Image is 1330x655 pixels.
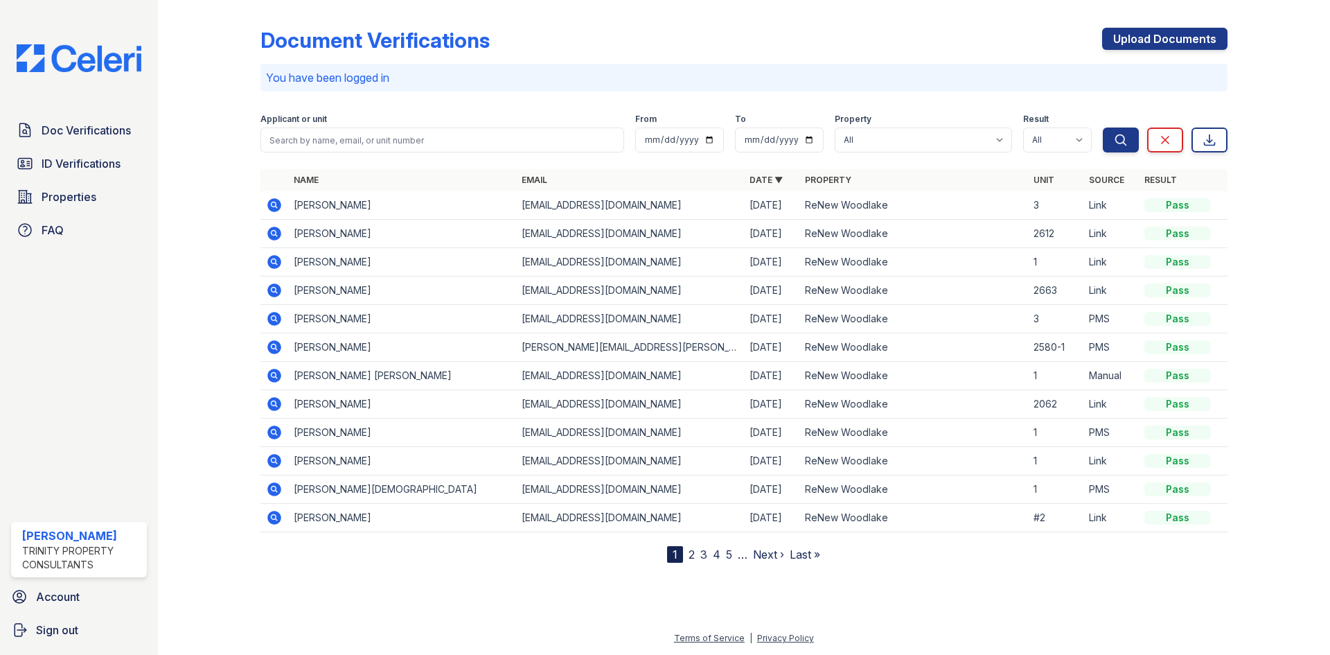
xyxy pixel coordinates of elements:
[1144,175,1177,185] a: Result
[516,390,744,419] td: [EMAIL_ADDRESS][DOMAIN_NAME]
[1144,312,1211,326] div: Pass
[6,616,152,644] a: Sign out
[1144,255,1211,269] div: Pass
[266,69,1222,86] p: You have been logged in
[799,447,1027,475] td: ReNew Woodlake
[1144,227,1211,241] div: Pass
[1144,454,1211,468] div: Pass
[744,305,799,333] td: [DATE]
[1034,175,1054,185] a: Unit
[744,419,799,447] td: [DATE]
[744,248,799,277] td: [DATE]
[42,189,96,205] span: Properties
[744,191,799,220] td: [DATE]
[1144,369,1211,383] div: Pass
[805,175,851,185] a: Property
[6,583,152,611] a: Account
[288,504,516,532] td: [PERSON_NAME]
[1028,419,1083,447] td: 1
[753,548,784,561] a: Next ›
[744,333,799,362] td: [DATE]
[667,546,683,563] div: 1
[744,504,799,532] td: [DATE]
[288,305,516,333] td: [PERSON_NAME]
[744,277,799,305] td: [DATE]
[516,277,744,305] td: [EMAIL_ADDRESS][DOMAIN_NAME]
[1144,340,1211,354] div: Pass
[36,588,80,605] span: Account
[799,419,1027,447] td: ReNew Woodlake
[1028,277,1083,305] td: 2663
[42,222,64,238] span: FAQ
[22,527,141,544] div: [PERSON_NAME]
[11,183,147,211] a: Properties
[288,362,516,390] td: [PERSON_NAME] [PERSON_NAME]
[260,114,327,125] label: Applicant or unit
[735,114,746,125] label: To
[1083,390,1139,419] td: Link
[790,548,820,561] a: Last »
[726,548,732,561] a: 5
[1028,220,1083,248] td: 2612
[516,248,744,277] td: [EMAIL_ADDRESS][DOMAIN_NAME]
[799,191,1027,220] td: ReNew Woodlake
[288,475,516,504] td: [PERSON_NAME][DEMOGRAPHIC_DATA]
[1144,482,1211,496] div: Pass
[294,175,319,185] a: Name
[1102,28,1227,50] a: Upload Documents
[744,220,799,248] td: [DATE]
[516,475,744,504] td: [EMAIL_ADDRESS][DOMAIN_NAME]
[744,447,799,475] td: [DATE]
[288,333,516,362] td: [PERSON_NAME]
[516,305,744,333] td: [EMAIL_ADDRESS][DOMAIN_NAME]
[516,333,744,362] td: [PERSON_NAME][EMAIL_ADDRESS][PERSON_NAME][DOMAIN_NAME]
[689,548,695,561] a: 2
[516,220,744,248] td: [EMAIL_ADDRESS][DOMAIN_NAME]
[1083,248,1139,277] td: Link
[1028,390,1083,419] td: 2062
[674,633,745,643] a: Terms of Service
[1083,305,1139,333] td: PMS
[1028,504,1083,532] td: #2
[799,475,1027,504] td: ReNew Woodlake
[42,155,121,172] span: ID Verifications
[1028,362,1083,390] td: 1
[1083,475,1139,504] td: PMS
[1144,397,1211,411] div: Pass
[1028,191,1083,220] td: 3
[288,390,516,419] td: [PERSON_NAME]
[1083,419,1139,447] td: PMS
[799,333,1027,362] td: ReNew Woodlake
[516,447,744,475] td: [EMAIL_ADDRESS][DOMAIN_NAME]
[11,216,147,244] a: FAQ
[1089,175,1124,185] a: Source
[1144,426,1211,439] div: Pass
[757,633,814,643] a: Privacy Policy
[22,544,141,572] div: Trinity Property Consultants
[799,220,1027,248] td: ReNew Woodlake
[288,220,516,248] td: [PERSON_NAME]
[516,191,744,220] td: [EMAIL_ADDRESS][DOMAIN_NAME]
[799,248,1027,277] td: ReNew Woodlake
[1083,191,1139,220] td: Link
[260,128,624,152] input: Search by name, email, or unit number
[1028,248,1083,277] td: 1
[1083,447,1139,475] td: Link
[799,504,1027,532] td: ReNew Woodlake
[799,362,1027,390] td: ReNew Woodlake
[799,277,1027,305] td: ReNew Woodlake
[744,475,799,504] td: [DATE]
[799,305,1027,333] td: ReNew Woodlake
[288,419,516,447] td: [PERSON_NAME]
[288,447,516,475] td: [PERSON_NAME]
[288,248,516,277] td: [PERSON_NAME]
[1144,511,1211,525] div: Pass
[738,546,747,563] span: …
[1144,198,1211,212] div: Pass
[750,175,783,185] a: Date ▼
[1083,362,1139,390] td: Manual
[835,114,871,125] label: Property
[36,622,78,638] span: Sign out
[516,419,744,447] td: [EMAIL_ADDRESS][DOMAIN_NAME]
